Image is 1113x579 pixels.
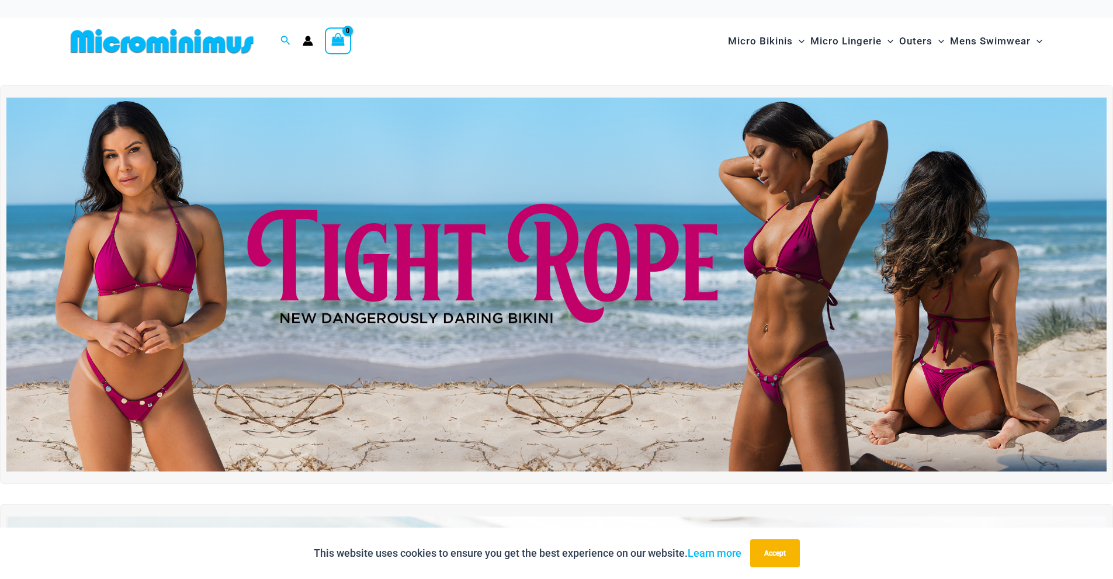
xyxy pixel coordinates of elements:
button: Accept [750,539,800,567]
img: MM SHOP LOGO FLAT [66,28,258,54]
span: Micro Bikinis [728,26,793,56]
a: Account icon link [303,36,313,46]
a: Search icon link [280,34,291,48]
p: This website uses cookies to ensure you get the best experience on our website. [314,545,741,562]
a: Mens SwimwearMenu ToggleMenu Toggle [947,23,1045,59]
span: Menu Toggle [1031,26,1042,56]
a: View Shopping Cart, empty [325,27,352,54]
span: Mens Swimwear [950,26,1031,56]
span: Menu Toggle [932,26,944,56]
nav: Site Navigation [723,22,1048,61]
a: Micro LingerieMenu ToggleMenu Toggle [807,23,896,59]
a: OutersMenu ToggleMenu Toggle [896,23,947,59]
span: Menu Toggle [882,26,893,56]
span: Micro Lingerie [810,26,882,56]
a: Micro BikinisMenu ToggleMenu Toggle [725,23,807,59]
a: Learn more [688,547,741,559]
img: Tight Rope Pink Bikini [6,98,1107,471]
span: Outers [899,26,932,56]
span: Menu Toggle [793,26,805,56]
